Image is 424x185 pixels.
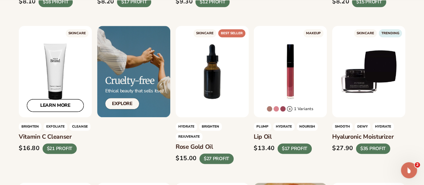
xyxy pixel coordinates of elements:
span: HYDRATE [176,123,197,131]
p: Ethical beauty that sells itself. [105,88,165,94]
h3: Lip oil [254,133,327,141]
h3: Vitamin C Cleanser [19,133,92,141]
a: LEARN MORE [27,99,84,112]
div: $27 PROFIT [199,153,233,164]
span: Plump [254,123,271,131]
div: $35 PROFIT [356,143,390,154]
div: $15.00 [176,155,197,163]
div: $21 PROFIT [43,143,77,154]
span: 2 [415,162,420,168]
span: nourish [297,123,318,131]
h3: Rose gold oil [176,143,249,151]
span: brighten [19,123,42,131]
iframe: Intercom live chat [401,162,417,178]
span: Brighten [199,123,222,131]
div: $17 PROFIT [278,143,312,154]
span: hydrate [372,123,394,131]
span: Smooth [332,123,353,131]
span: cleanse [69,123,90,131]
div: $16.80 [19,145,40,152]
a: Explore [105,98,139,109]
div: $27.90 [332,145,353,152]
span: rejuvenate [176,133,202,141]
h3: Hyaluronic moisturizer [332,133,405,141]
span: dewy [355,123,370,131]
div: $13.40 [254,145,275,152]
span: HYDRATE [273,123,295,131]
span: exfoliate [44,123,67,131]
h2: Cruelty-free [105,76,165,86]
